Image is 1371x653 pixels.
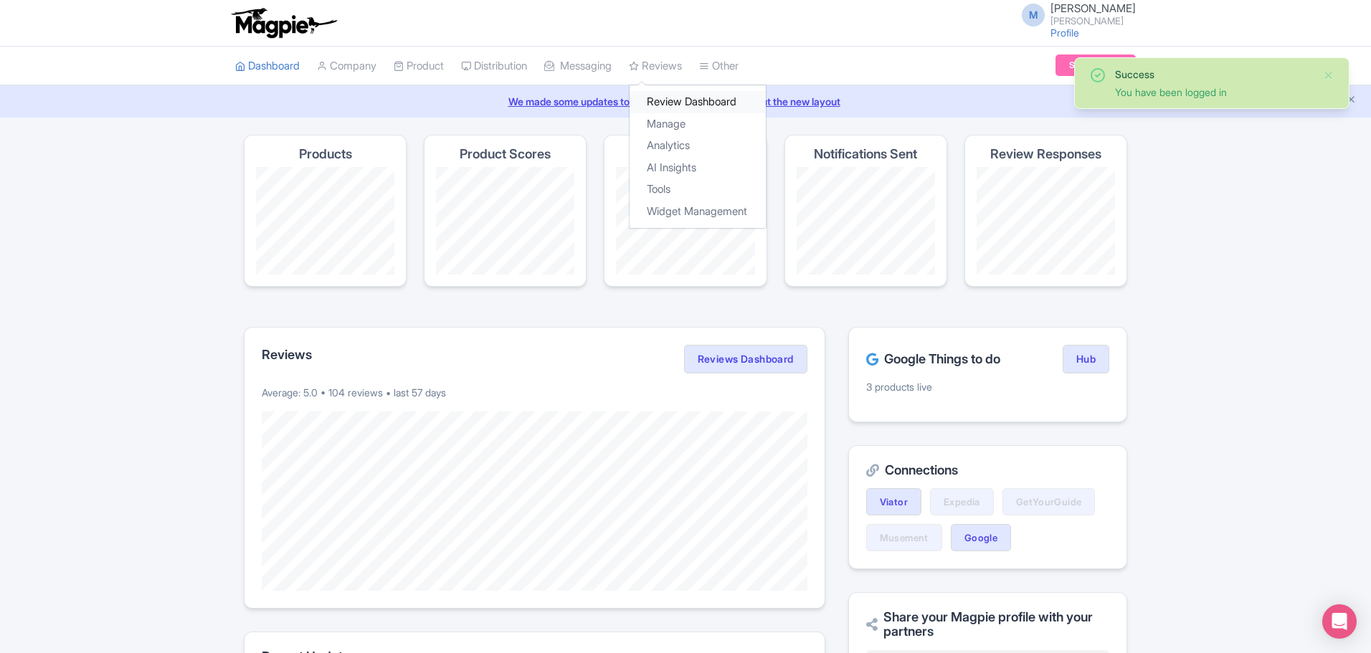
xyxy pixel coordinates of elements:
a: Google [951,524,1011,551]
h2: Reviews [262,348,312,362]
a: Dashboard [235,47,300,86]
h4: Notifications Sent [814,147,917,161]
h2: Share your Magpie profile with your partners [866,610,1109,639]
div: Open Intercom Messenger [1322,604,1357,639]
h2: Connections [866,463,1109,477]
a: Messaging [544,47,612,86]
a: Reviews Dashboard [684,345,807,373]
p: 3 products live [866,379,1109,394]
a: Manage [630,113,766,135]
a: Other [699,47,739,86]
a: Reviews [629,47,682,86]
h4: Review Responses [990,147,1101,161]
a: Hub [1063,345,1109,373]
h2: Google Things to do [866,352,1000,366]
a: Review Dashboard [630,91,766,113]
small: [PERSON_NAME] [1050,16,1136,26]
a: Company [317,47,376,86]
span: M [1022,4,1045,27]
a: Analytics [630,135,766,157]
a: Product [394,47,444,86]
h4: Product Scores [460,147,551,161]
a: Tools [630,178,766,201]
div: Success [1115,67,1311,82]
a: Viator [866,488,921,515]
a: Musement [866,524,942,551]
button: Close announcement [1346,92,1357,109]
a: Expedia [930,488,994,515]
a: Profile [1050,27,1079,39]
a: GetYourGuide [1002,488,1096,515]
a: Subscription [1055,54,1136,76]
p: Average: 5.0 • 104 reviews • last 57 days [262,385,807,400]
a: We made some updates to the platform. Read more about the new layout [9,94,1362,109]
a: AI Insights [630,157,766,179]
h4: Products [299,147,352,161]
a: M [PERSON_NAME] [PERSON_NAME] [1013,3,1136,26]
span: [PERSON_NAME] [1050,1,1136,15]
div: You have been logged in [1115,85,1311,100]
img: logo-ab69f6fb50320c5b225c76a69d11143b.png [228,7,339,39]
a: Widget Management [630,201,766,223]
a: Distribution [461,47,527,86]
button: Close [1323,67,1334,84]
